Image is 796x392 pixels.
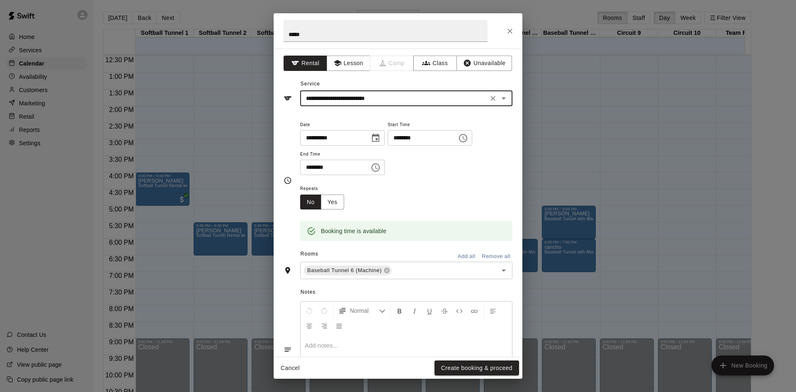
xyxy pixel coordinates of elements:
button: Open [498,265,510,276]
button: Undo [302,303,316,318]
button: Choose time, selected time is 4:30 PM [367,159,384,176]
button: Remove all [480,250,512,263]
div: Booking time is available [321,224,386,239]
span: Notes [301,286,512,299]
svg: Notes [284,346,292,354]
button: Format Underline [422,303,437,318]
button: Justify Align [332,318,346,333]
button: Rental [284,56,327,71]
svg: Timing [284,176,292,185]
button: Unavailable [456,56,512,71]
button: Cancel [277,360,303,376]
span: Rooms [301,251,318,257]
button: Formatting Options [335,303,389,318]
span: Repeats [300,183,351,195]
button: Format Italics [408,303,422,318]
button: Choose date, selected date is Oct 15, 2025 [367,130,384,146]
button: Add all [453,250,480,263]
button: Class [413,56,457,71]
button: Format Strikethrough [437,303,451,318]
svg: Service [284,94,292,102]
svg: Rooms [284,266,292,275]
button: Center Align [302,318,316,333]
button: No [300,195,321,210]
span: Baseball Tunnel 6 (Machine) [304,266,385,275]
button: Left Align [486,303,500,318]
button: Lesson [327,56,370,71]
span: Normal [350,307,379,315]
span: End Time [300,149,385,160]
button: Clear [487,93,499,104]
span: Start Time [388,119,472,131]
button: Yes [321,195,344,210]
button: Close [502,24,517,39]
button: Insert Link [467,303,481,318]
span: Date [300,119,385,131]
span: Service [301,81,320,87]
button: Format Bold [393,303,407,318]
button: Insert Code [452,303,466,318]
button: Create booking & proceed [434,360,519,376]
button: Open [498,93,510,104]
button: Choose time, selected time is 4:00 PM [455,130,471,146]
div: outlined button group [300,195,344,210]
div: Baseball Tunnel 6 (Machine) [304,265,392,275]
button: Redo [317,303,331,318]
button: Right Align [317,318,331,333]
span: Camps can only be created in the Services page [370,56,414,71]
